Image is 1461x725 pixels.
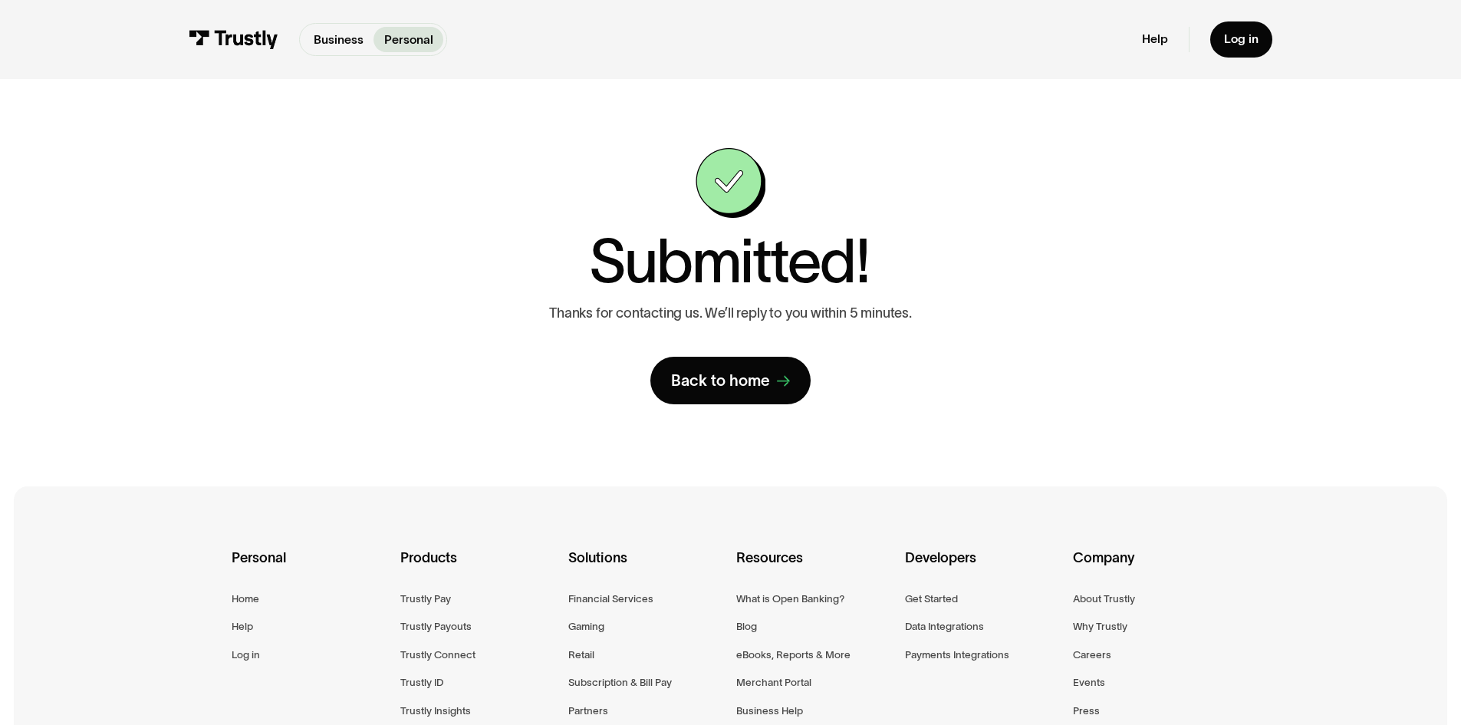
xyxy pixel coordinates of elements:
[1073,702,1100,720] a: Press
[568,618,604,635] a: Gaming
[905,590,958,608] a: Get Started
[650,357,811,404] a: Back to home
[1073,590,1135,608] a: About Trustly
[736,646,851,664] a: eBooks, Reports & More
[1224,31,1259,47] div: Log in
[189,30,278,49] img: Trustly Logo
[1073,674,1105,691] a: Events
[400,547,556,590] div: Products
[1073,618,1127,635] a: Why Trustly
[232,590,259,608] a: Home
[568,590,653,608] a: Financial Services
[736,702,803,720] a: Business Help
[549,305,912,322] p: Thanks for contacting us. We’ll reply to you within 5 minutes.
[400,702,471,720] a: Trustly Insights
[671,371,770,391] div: Back to home
[1142,31,1168,47] a: Help
[373,27,443,52] a: Personal
[400,646,475,664] a: Trustly Connect
[400,618,472,635] a: Trustly Payouts
[568,702,608,720] a: Partners
[736,618,757,635] a: Blog
[905,646,1009,664] a: Payments Integrations
[568,674,672,691] a: Subscription & Bill Pay
[1073,547,1229,590] div: Company
[400,674,443,691] a: Trustly ID
[736,547,892,590] div: Resources
[905,618,984,635] a: Data Integrations
[384,31,433,49] p: Personal
[589,232,869,292] h1: Submitted!
[736,674,811,691] a: Merchant Portal
[1073,646,1111,664] a: Careers
[736,590,844,608] a: What is Open Banking?
[232,618,253,635] a: Help
[1210,21,1272,58] a: Log in
[905,547,1061,590] div: Developers
[232,646,260,664] a: Log in
[568,646,594,664] a: Retail
[232,547,387,590] div: Personal
[568,547,724,590] div: Solutions
[314,31,364,49] p: Business
[400,590,451,608] a: Trustly Pay
[303,27,373,52] a: Business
